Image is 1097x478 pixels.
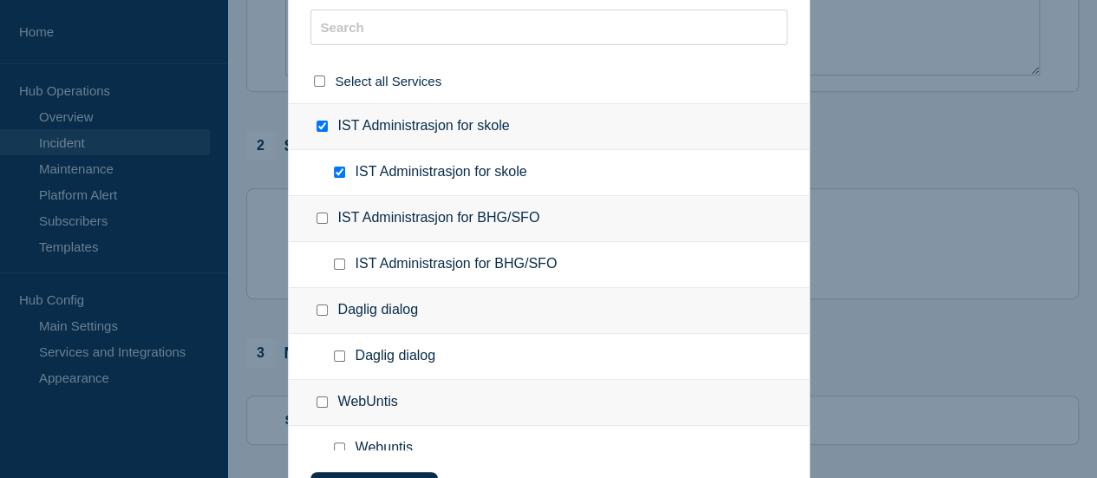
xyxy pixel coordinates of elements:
[356,348,436,365] span: Daglig dialog
[334,259,345,270] input: IST Administrasjon for BHG/SFO checkbox
[289,288,809,334] div: Daglig dialog
[317,121,328,132] input: IST Administrasjon for skole checkbox
[289,103,809,150] div: IST Administrasjon for skole
[356,256,558,273] span: IST Administrasjon for BHG/SFO
[334,442,345,454] input: Webuntis checkbox
[317,396,328,408] input: WebUntis checkbox
[356,440,413,457] span: Webuntis
[314,75,325,87] input: select all checkbox
[334,167,345,178] input: IST Administrasjon for skole checkbox
[317,304,328,316] input: Daglig dialog checkbox
[334,350,345,362] input: Daglig dialog checkbox
[356,164,527,181] span: IST Administrasjon for skole
[336,74,442,88] span: Select all Services
[310,10,787,45] input: Search
[289,196,809,242] div: IST Administrasjon for BHG/SFO
[289,380,809,426] div: WebUntis
[317,213,328,224] input: IST Administrasjon for BHG/SFO checkbox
